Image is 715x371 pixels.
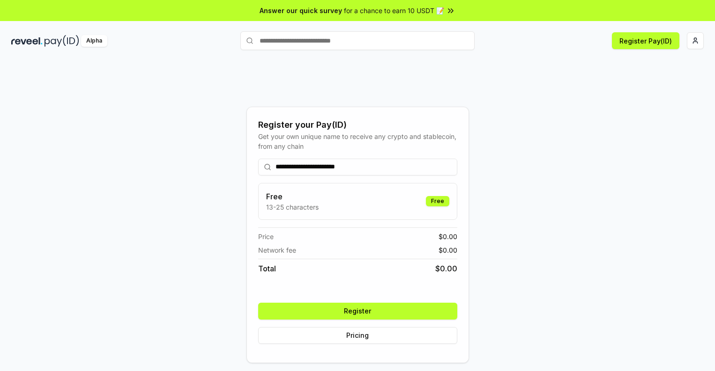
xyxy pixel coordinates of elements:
[258,232,274,241] span: Price
[11,35,43,47] img: reveel_dark
[260,6,342,15] span: Answer our quick survey
[266,191,319,202] h3: Free
[266,202,319,212] p: 13-25 characters
[344,6,444,15] span: for a chance to earn 10 USDT 📝
[81,35,107,47] div: Alpha
[45,35,79,47] img: pay_id
[258,245,296,255] span: Network fee
[258,118,457,131] div: Register your Pay(ID)
[258,131,457,151] div: Get your own unique name to receive any crypto and stablecoin, from any chain
[435,263,457,274] span: $ 0.00
[612,32,679,49] button: Register Pay(ID)
[439,232,457,241] span: $ 0.00
[258,263,276,274] span: Total
[258,303,457,320] button: Register
[258,327,457,344] button: Pricing
[439,245,457,255] span: $ 0.00
[426,196,449,206] div: Free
